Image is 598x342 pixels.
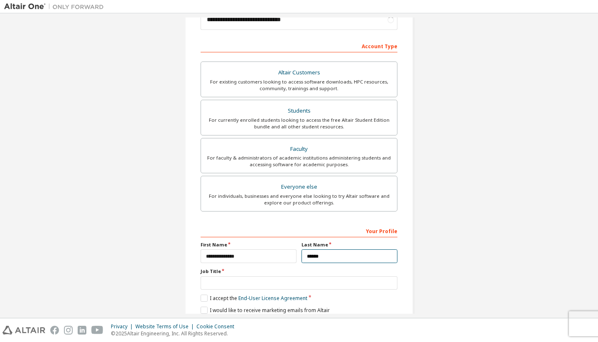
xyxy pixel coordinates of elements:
[64,326,73,335] img: instagram.svg
[206,193,392,206] div: For individuals, businesses and everyone else looking to try Altair software and explore our prod...
[91,326,103,335] img: youtube.svg
[2,326,45,335] img: altair_logo.svg
[201,224,397,237] div: Your Profile
[206,143,392,155] div: Faculty
[206,79,392,92] div: For existing customers looking to access software downloads, HPC resources, community, trainings ...
[206,181,392,193] div: Everyone else
[206,155,392,168] div: For faculty & administrators of academic institutions administering students and accessing softwa...
[78,326,86,335] img: linkedin.svg
[201,307,330,314] label: I would like to receive marketing emails from Altair
[196,323,239,330] div: Cookie Consent
[201,39,397,52] div: Account Type
[135,323,196,330] div: Website Terms of Use
[206,117,392,130] div: For currently enrolled students looking to access the free Altair Student Edition bundle and all ...
[238,295,307,302] a: End-User License Agreement
[301,241,397,248] label: Last Name
[206,105,392,117] div: Students
[201,241,297,248] label: First Name
[201,295,307,302] label: I accept the
[201,268,397,275] label: Job Title
[206,67,392,79] div: Altair Customers
[111,330,239,337] p: © 2025 Altair Engineering, Inc. All Rights Reserved.
[4,2,108,11] img: Altair One
[50,326,59,335] img: facebook.svg
[111,323,135,330] div: Privacy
